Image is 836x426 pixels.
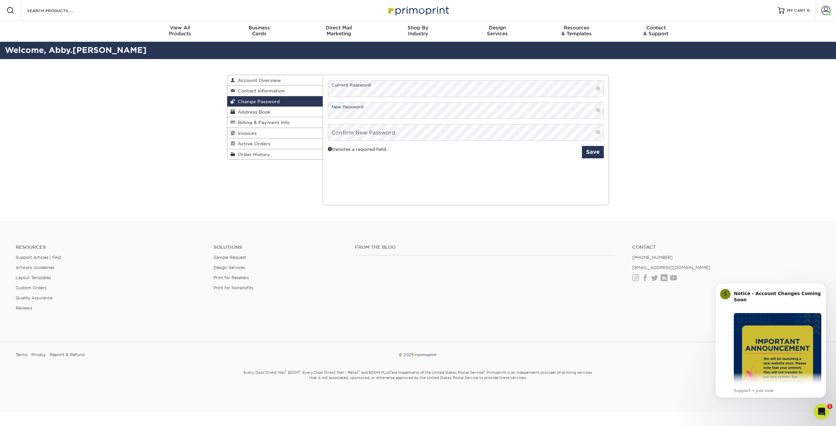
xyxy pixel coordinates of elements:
img: Primoprint [385,3,451,17]
div: Industry [378,25,458,37]
div: & Support [616,25,696,37]
span: Shop By [378,25,458,31]
span: 0 [807,8,810,13]
a: Quality Assurance [16,295,52,300]
iframe: Intercom notifications message [705,273,836,408]
a: Order History [227,149,323,159]
span: Invoices [235,131,257,136]
iframe: Intercom live chat [814,404,829,419]
a: Sample Request [214,255,246,260]
span: Account Overview [235,78,281,83]
span: Order History [235,152,270,157]
a: Design Services [214,265,245,270]
div: Services [458,25,537,37]
a: DesignServices [458,21,537,42]
sup: ® [285,370,286,373]
a: Reprint & Refund [50,350,85,360]
div: Marketing [299,25,378,37]
span: Business [220,25,299,31]
a: View AllProducts [140,21,220,42]
div: & Templates [537,25,616,37]
span: Contact Information [235,88,285,93]
h4: Solutions [214,245,345,250]
a: Reviews [16,306,32,310]
h4: Resources [16,245,204,250]
a: Address Book [227,107,323,117]
iframe: Google Customer Reviews [2,406,56,424]
div: Products [140,25,220,37]
button: Save [582,146,604,158]
span: Change Password [235,99,280,104]
h4: From the Blog [355,245,615,250]
a: Privacy [31,350,46,360]
a: Invoices [227,128,323,138]
a: Print for Nonprofits [214,285,253,290]
a: Print for Resellers [214,275,249,280]
span: MY CART [787,8,806,13]
a: Contact [632,245,820,250]
a: Contact Information [227,86,323,96]
a: Terms [16,350,27,360]
small: Denotes a required field. [328,146,387,152]
a: BusinessCards [220,21,299,42]
sup: ® [299,370,300,373]
img: Primoprint [414,352,437,357]
span: Active Orders [235,141,270,146]
a: Account Overview [227,75,323,86]
a: [PHONE_NUMBER] [632,255,673,260]
a: Shop ByIndustry [378,21,458,42]
div: © 2025 [282,350,554,360]
sup: ® [391,370,392,373]
small: Every Door Direct Mail , EDDM , Every Door Direct Mail – Retail , and EDDM PLUS are trademarks of... [227,368,609,396]
span: Direct Mail [299,25,378,31]
sup: ® [358,370,359,373]
a: [EMAIL_ADDRESS][DOMAIN_NAME] [632,265,710,270]
a: Custom Orders [16,285,46,290]
a: Contact& Support [616,21,696,42]
input: SEARCH PRODUCTS..... [26,7,90,14]
div: Cards [220,25,299,37]
a: Active Orders [227,138,323,149]
a: Resources& Templates [537,21,616,42]
span: 1 [827,404,832,409]
span: Resources [537,25,616,31]
a: Change Password [227,96,323,107]
span: Contact [616,25,696,31]
a: Layout Templates [16,275,51,280]
a: Direct MailMarketing [299,21,378,42]
span: Design [458,25,537,31]
a: Billing & Payment Info [227,117,323,128]
span: Address Book [235,109,270,115]
a: Artwork Guidelines [16,265,54,270]
span: Billing & Payment Info [235,120,290,125]
span: View All [140,25,220,31]
a: Support Articles | FAQ [16,255,61,260]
